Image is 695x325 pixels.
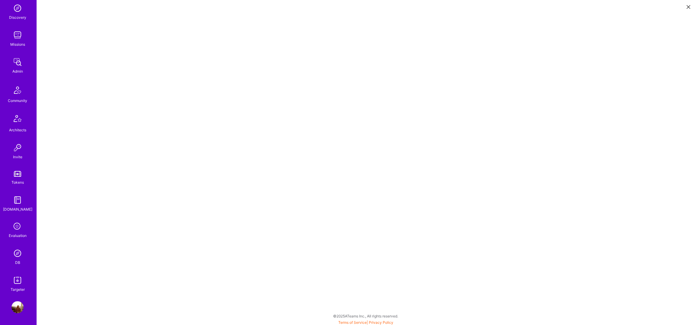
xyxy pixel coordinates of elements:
img: guide book [11,194,24,206]
div: Community [8,97,27,104]
div: DB [15,259,20,266]
img: teamwork [11,29,24,41]
div: Admin [12,68,23,74]
div: Discovery [9,14,26,21]
img: Skill Targeter [11,274,24,286]
img: Invite [11,142,24,154]
a: User Avatar [10,301,25,313]
div: Evaluation [9,232,27,239]
div: Invite [13,154,22,160]
img: Architects [10,112,25,127]
img: User Avatar [11,301,24,313]
img: admin teamwork [11,56,24,68]
div: Architects [9,127,26,133]
div: [DOMAIN_NAME] [3,206,32,212]
img: discovery [11,2,24,14]
div: Missions [10,41,25,48]
div: Tokens [11,179,24,185]
img: tokens [14,171,21,177]
i: icon SelectionTeam [12,221,23,232]
div: Targeter [11,286,25,293]
img: Community [10,83,25,97]
i: icon Close [687,5,690,9]
img: Admin Search [11,247,24,259]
